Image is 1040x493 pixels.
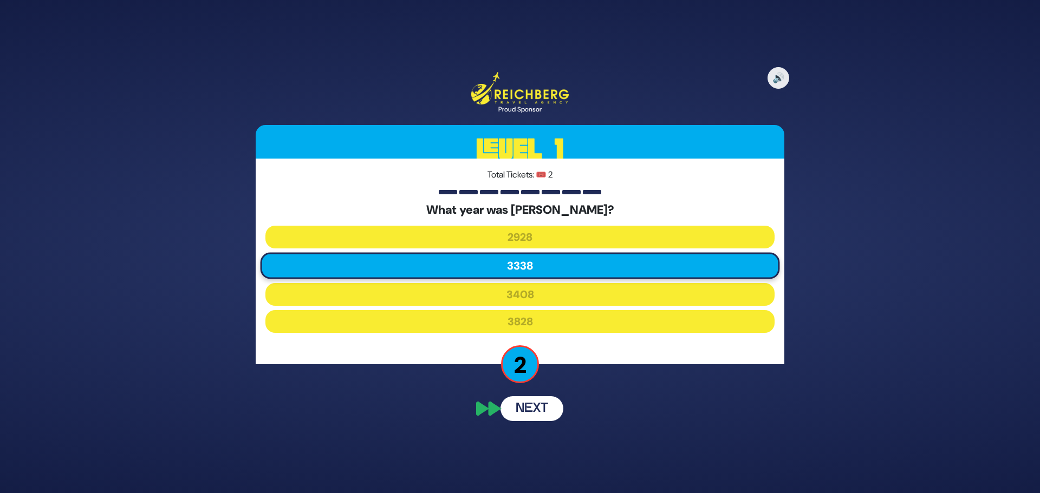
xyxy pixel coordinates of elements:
h5: What year was [PERSON_NAME]? [265,203,775,217]
button: Next [500,396,563,421]
button: 3408 [265,283,775,306]
h3: Level 1 [256,125,784,174]
div: Proud Sponsor [471,104,569,114]
img: Reichberg Travel [471,72,569,104]
button: 🔊 [768,67,789,89]
p: Total Tickets: 🎟️ 2 [265,168,775,181]
button: 3828 [265,310,775,333]
p: 2 [501,345,539,383]
button: 3338 [261,252,780,279]
button: 2928 [265,226,775,248]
